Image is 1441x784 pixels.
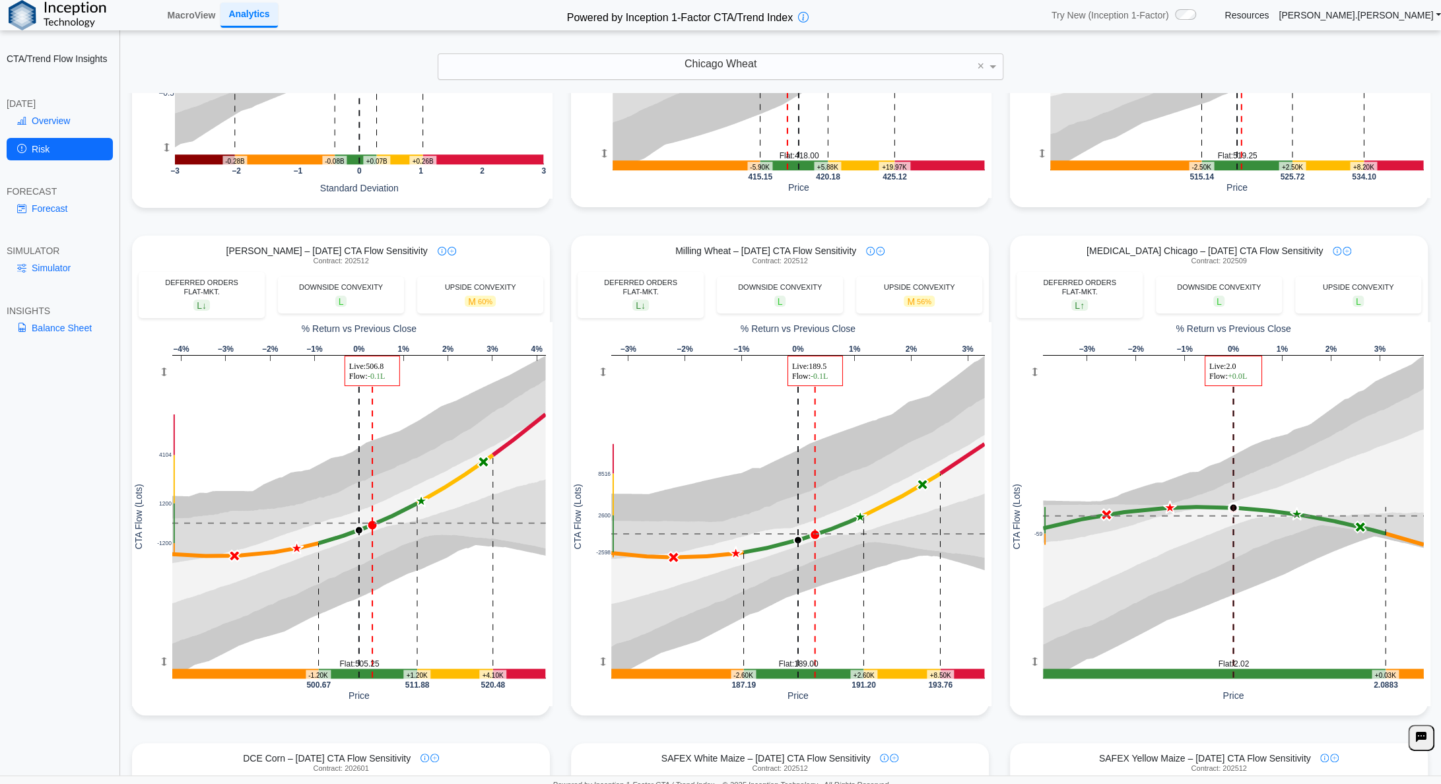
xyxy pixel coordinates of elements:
img: info-icon.svg [880,754,888,762]
span: ↓ [641,300,646,311]
span: L [1353,296,1364,307]
span: ↓ [202,300,207,311]
h2: Powered by Inception 1-Factor CTA/Trend Index [562,6,798,25]
span: M [904,296,935,307]
span: Contract: 202509 [1191,257,1246,265]
span: M [465,296,496,307]
span: 56% [917,298,931,306]
span: Chicago Wheat [685,58,756,69]
span: Contract: 202512 [313,257,368,265]
div: FORECAST [7,185,113,197]
img: plus-icon.svg [876,247,885,255]
img: plus-icon.svg [1343,247,1351,255]
div: [DATE] [7,98,113,110]
img: plus-icon.svg [890,754,898,762]
a: Resources [1224,9,1269,21]
span: DCE Corn – [DATE] CTA Flow Sensitivity [243,752,411,764]
img: info-icon.svg [1320,754,1329,762]
div: DEFERRED ORDERS FLAT-MKT. [145,278,258,296]
img: info-icon.svg [438,247,446,255]
div: DOWNSIDE CONVEXITY [723,283,836,292]
a: Risk [7,138,113,160]
div: DOWNSIDE CONVEXITY [285,283,397,292]
img: plus-icon.svg [430,754,439,762]
h2: CTA/Trend Flow Insights [7,53,113,65]
span: Contract: 202512 [752,764,807,773]
a: Simulator [7,257,113,279]
span: L [335,296,347,307]
span: [PERSON_NAME] – [DATE] CTA Flow Sensitivity [226,245,428,257]
img: info-icon.svg [866,247,875,255]
a: Balance Sheet [7,317,113,339]
img: info-icon.svg [420,754,429,762]
img: info-icon.svg [1333,247,1341,255]
img: plus-icon.svg [448,247,456,255]
div: DEFERRED ORDERS FLAT-MKT. [584,278,697,296]
span: × [977,60,984,72]
span: Contract: 202512 [752,257,807,265]
img: plus-icon.svg [1330,754,1339,762]
a: [PERSON_NAME].[PERSON_NAME] [1279,9,1441,21]
span: Clear value [975,54,986,79]
span: Milling Wheat – [DATE] CTA Flow Sensitivity [675,245,856,257]
span: L [1071,300,1088,311]
div: INSIGHTS [7,305,113,317]
span: 60% [478,298,492,306]
span: L [193,300,210,311]
div: UPSIDE CONVEXITY [1302,283,1415,292]
div: DEFERRED ORDERS FLAT-MKT. [1023,278,1136,296]
span: L [632,300,649,311]
div: SIMULATOR [7,245,113,257]
a: Overview [7,110,113,132]
a: Forecast [7,197,113,220]
span: L [1213,296,1225,307]
span: Contract: 202601 [313,764,368,773]
span: SAFEX Yellow Maize – [DATE] CTA Flow Sensitivity [1099,752,1311,764]
span: Try New (Inception 1-Factor) [1052,9,1169,21]
span: L [774,296,786,307]
a: Analytics [220,3,277,27]
div: UPSIDE CONVEXITY [424,283,537,292]
span: SAFEX White Maize – [DATE] CTA Flow Sensitivity [661,752,871,764]
span: Contract: 202512 [1191,764,1246,773]
div: UPSIDE CONVEXITY [863,283,976,292]
span: ↑ [1080,300,1085,311]
div: DOWNSIDE CONVEXITY [1162,283,1275,292]
span: [MEDICAL_DATA] Chicago – [DATE] CTA Flow Sensitivity [1087,245,1323,257]
a: MacroView [162,4,220,26]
